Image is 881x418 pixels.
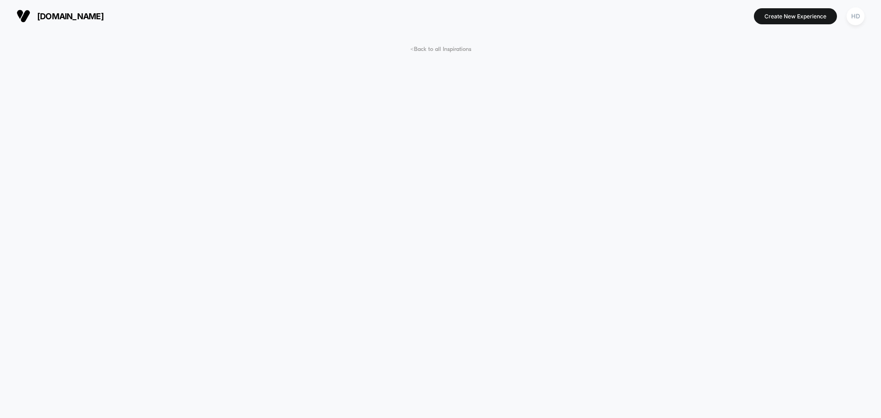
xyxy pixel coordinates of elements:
button: [DOMAIN_NAME] [14,9,106,23]
span: < Back to all Inspirations [410,46,471,53]
button: HD [844,7,867,26]
div: HD [847,7,864,25]
button: Create New Experience [754,8,837,24]
img: Visually logo [17,9,30,23]
span: [DOMAIN_NAME] [37,11,104,21]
